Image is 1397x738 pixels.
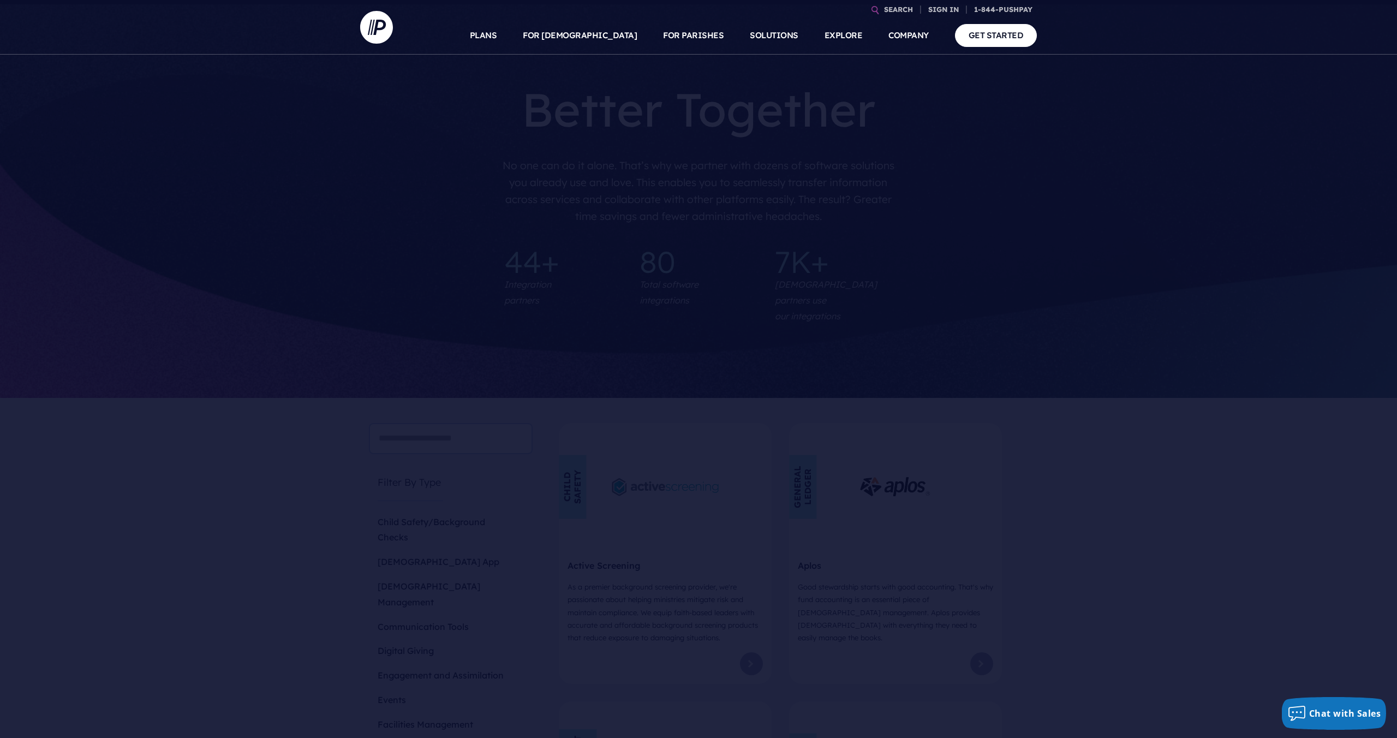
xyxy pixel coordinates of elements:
[1309,707,1381,719] span: Chat with Sales
[888,16,929,55] a: COMPANY
[825,16,863,55] a: EXPLORE
[523,16,637,55] a: FOR [DEMOGRAPHIC_DATA]
[955,24,1037,46] a: GET STARTED
[470,16,497,55] a: PLANS
[663,16,724,55] a: FOR PARISHES
[1282,697,1387,730] button: Chat with Sales
[750,16,798,55] a: SOLUTIONS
